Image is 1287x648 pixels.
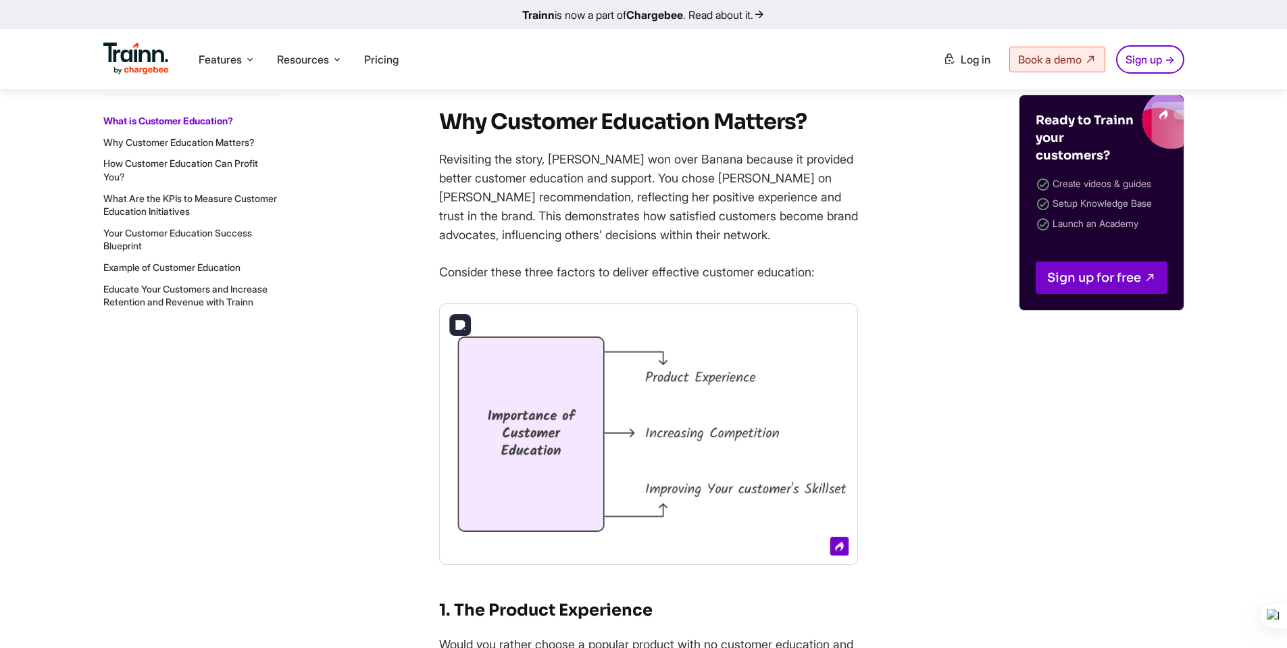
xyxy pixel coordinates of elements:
a: Book a demo [1009,47,1105,72]
b: Chargebee [626,8,683,22]
h3: 1. The Product Experience [439,597,858,623]
a: Sign up → [1116,45,1184,74]
img: Importance of Customer Education [439,303,858,566]
li: Setup Knowledge Base [1036,195,1167,214]
a: Example of Customer Education [103,261,241,273]
img: Trainn blogs [1047,95,1184,149]
a: Why Customer Education Matters? [103,136,255,148]
a: What Are the KPIs to Measure Customer Education Initiatives [103,192,277,217]
a: Log in [935,47,999,72]
p: Revisiting the story, [PERSON_NAME] won over Banana because it provided better customer education... [439,150,858,245]
iframe: Chat Widget [1219,583,1287,648]
b: Trainn [522,8,555,22]
a: Educate Your Customers and Increase Retention and Revenue with Trainn [103,282,268,307]
img: Trainn Logo [103,43,170,75]
a: Sign up for free [1036,261,1167,294]
p: Consider these three factors to deliver effective customer education: [439,263,858,282]
li: Create videos & guides [1036,175,1167,195]
strong: Why Customer Education Matters? [439,108,807,135]
a: What is Customer Education? [103,115,233,126]
span: Log in [961,53,990,66]
h4: Ready to Trainn your customers? [1036,111,1137,164]
span: Book a demo [1018,53,1082,66]
a: Your Customer Education Success Blueprint [103,227,252,252]
li: Launch an Academy [1036,215,1167,234]
a: How Customer Education Can Profit You? [103,157,258,182]
a: Pricing [364,53,399,66]
span: Resources [277,52,329,67]
span: Features [199,52,242,67]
